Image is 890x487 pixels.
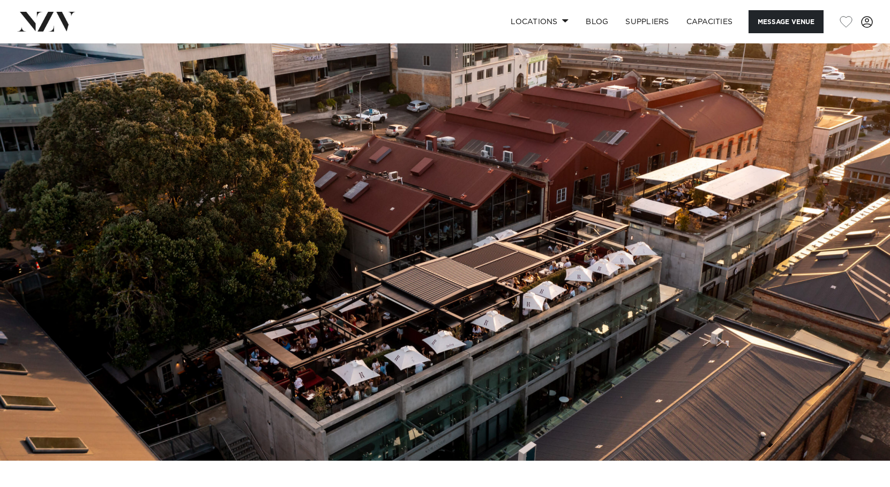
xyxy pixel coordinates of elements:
[502,10,577,33] a: Locations
[17,12,76,31] img: nzv-logo.png
[617,10,677,33] a: SUPPLIERS
[749,10,824,33] button: Message Venue
[678,10,742,33] a: Capacities
[577,10,617,33] a: BLOG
